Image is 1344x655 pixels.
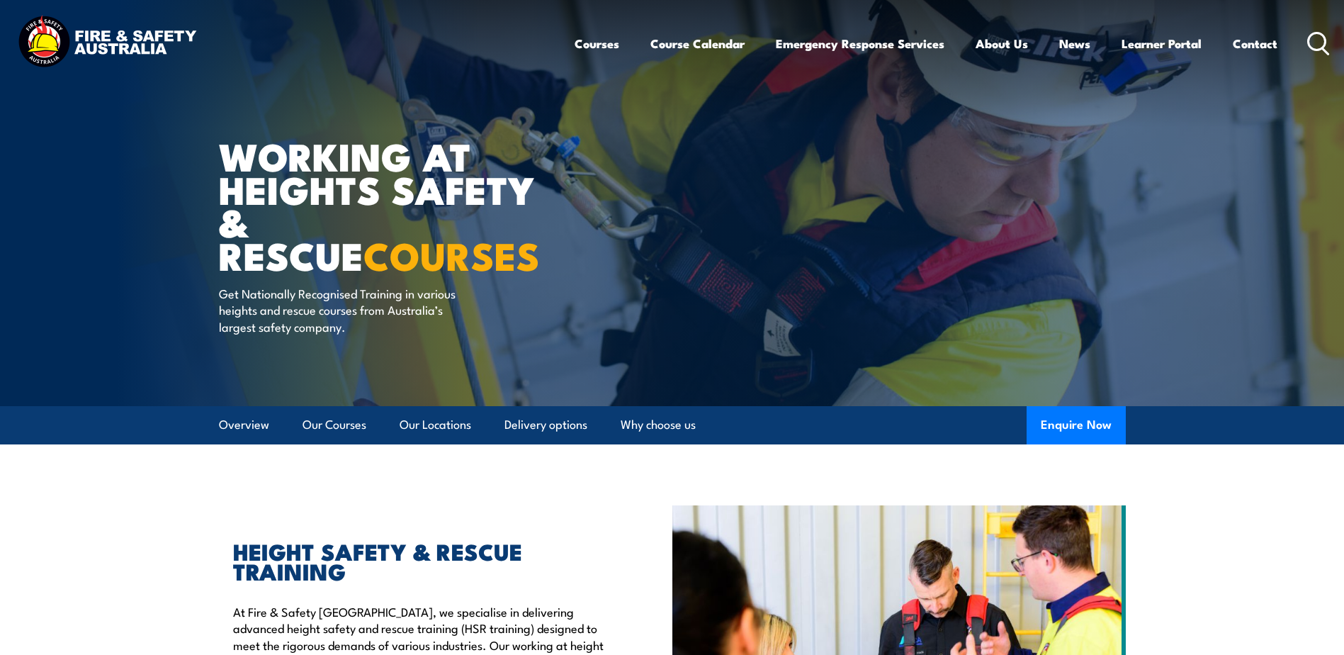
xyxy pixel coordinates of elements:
button: Enquire Now [1027,406,1126,444]
a: Course Calendar [650,25,745,62]
a: Overview [219,406,269,444]
a: Our Courses [303,406,366,444]
h1: WORKING AT HEIGHTS SAFETY & RESCUE [219,139,569,271]
a: Delivery options [504,406,587,444]
a: About Us [976,25,1028,62]
a: Learner Portal [1122,25,1202,62]
a: Courses [575,25,619,62]
strong: COURSES [363,225,540,284]
a: Emergency Response Services [776,25,944,62]
h2: HEIGHT SAFETY & RESCUE TRAINING [233,541,607,581]
a: Why choose us [621,406,696,444]
p: Get Nationally Recognised Training in various heights and rescue courses from Australia’s largest... [219,285,478,335]
a: Contact [1233,25,1277,62]
a: Our Locations [400,406,471,444]
a: News [1059,25,1090,62]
